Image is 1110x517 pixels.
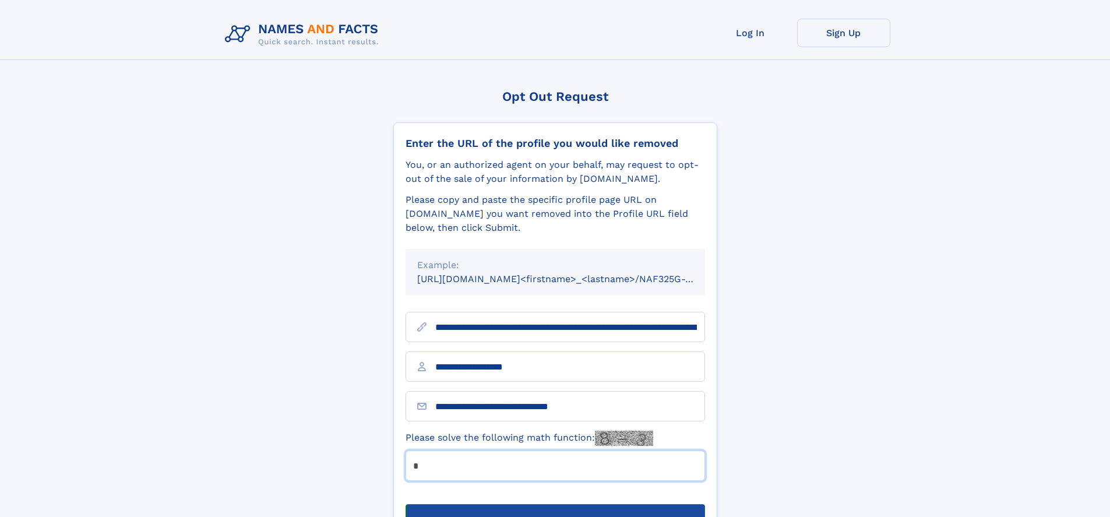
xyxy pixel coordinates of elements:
[406,193,705,235] div: Please copy and paste the specific profile page URL on [DOMAIN_NAME] you want removed into the Pr...
[406,137,705,150] div: Enter the URL of the profile you would like removed
[704,19,797,47] a: Log In
[406,431,653,446] label: Please solve the following math function:
[393,89,717,104] div: Opt Out Request
[220,19,388,50] img: Logo Names and Facts
[797,19,890,47] a: Sign Up
[406,158,705,186] div: You, or an authorized agent on your behalf, may request to opt-out of the sale of your informatio...
[417,273,727,284] small: [URL][DOMAIN_NAME]<firstname>_<lastname>/NAF325G-xxxxxxxx
[417,258,693,272] div: Example:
